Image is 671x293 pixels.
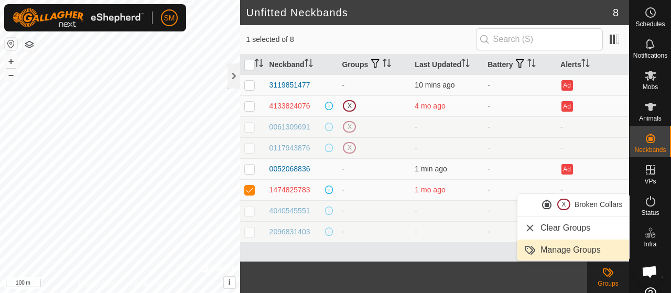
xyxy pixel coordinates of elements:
img: Gallagher Logo [13,8,144,27]
td: - [338,200,410,221]
span: Notifications [633,52,667,59]
span: SM [164,13,175,24]
li: Manage Groups [517,240,629,261]
a: Privacy Policy [79,279,118,289]
span: Mobs [643,84,658,90]
span: - [415,123,417,131]
span: Animals [639,115,662,122]
div: 0052068836 [269,164,310,175]
button: + [5,55,17,68]
button: Ad [561,101,573,112]
td: - [338,158,410,179]
span: X [343,142,356,154]
td: - [483,179,556,200]
h2: Unfitted Neckbands [246,6,613,19]
span: 28 May 2025, 11:49 am [415,102,445,110]
input: Search (S) [476,28,603,50]
span: Heatmap [637,273,663,279]
span: - [415,207,417,215]
button: Ad [561,80,573,91]
th: Neckband [265,55,338,75]
a: Contact Us [130,279,161,289]
button: i [224,277,235,288]
td: - [338,221,410,242]
span: Neckbands [634,147,666,153]
td: - [483,116,556,137]
span: Status [641,210,659,216]
span: 1 selected of 8 [246,34,476,45]
td: - [483,158,556,179]
div: Groups [587,279,629,288]
td: - [483,137,556,158]
td: - [556,116,629,137]
span: X [343,121,356,133]
td: - [483,74,556,95]
span: - [415,227,417,236]
td: - [338,74,410,95]
span: 8 [613,5,619,20]
td: - [556,179,629,200]
div: X [557,199,570,210]
th: Battery [483,55,556,75]
p-sorticon: Activate to sort [383,60,391,69]
span: 8 Oct 2025, 3:34 pm [415,165,447,173]
div: 4133824076 [269,101,310,112]
p-sorticon: Activate to sort [305,60,313,69]
p-sorticon: Activate to sort [461,60,470,69]
td: - [483,95,556,116]
span: X [343,100,356,112]
p-sorticon: Activate to sort [527,60,536,69]
span: 8 Oct 2025, 3:26 pm [415,81,454,89]
div: 0061309691 [269,122,310,133]
p-sorticon: Activate to sort [255,60,263,69]
span: i [228,278,230,287]
td: - [338,179,410,200]
span: Manage Groups [540,244,601,256]
th: Last Updated [410,55,483,75]
button: Ad [561,164,573,175]
li: Clear Groups [517,218,629,238]
span: Broken Collars [575,199,623,210]
td: - [483,221,556,242]
p-sorticon: Activate to sort [581,60,590,69]
span: 27 Aug 2025, 6:09 pm [415,186,445,194]
div: 0117943876 [269,143,310,154]
td: - [556,137,629,158]
button: Reset Map [5,38,17,50]
span: Infra [644,241,656,247]
div: 4040545551 [269,205,310,216]
span: Clear Groups [540,222,590,234]
div: Open chat [635,257,664,286]
td: - [483,200,556,221]
button: Map Layers [23,38,36,51]
button: – [5,69,17,81]
li: <i aria-hidden="true" class="pi label-attachment-status"></i> <i aria-hidden="true" class="label-... [517,194,629,215]
div: 1474825783 [269,185,310,196]
th: Groups [338,55,410,75]
div: 3119851477 [269,80,310,91]
div: 2096831403 [269,226,310,237]
span: VPs [644,178,656,185]
th: Alerts [556,55,629,75]
span: - [415,144,417,152]
span: Schedules [635,21,665,27]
